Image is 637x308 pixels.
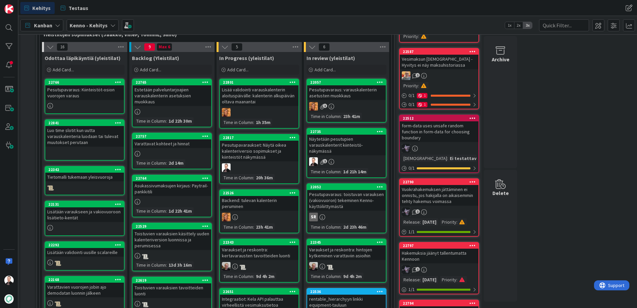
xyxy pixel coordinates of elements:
div: 22619 [136,278,211,283]
span: Backlog (Yleistilat) [132,55,179,61]
img: LM [402,265,410,274]
div: 22801 [220,79,299,85]
a: 22526Backend: tulevan kalenterin peruminenTLTime in Column:23h 41m [219,189,299,233]
a: 22766Pesutupavaraus: Kiinteistöt-osion vuorojen varaus [45,79,125,114]
img: TL [222,108,231,117]
div: 1d 21h 14m [341,168,368,175]
div: 22765 [133,79,211,85]
span: Add Card... [53,67,74,73]
div: 22052 [310,185,386,189]
span: : [418,33,419,40]
div: 22292Lisätään validointi uusille scalareille [45,242,124,257]
div: 22801 [223,80,299,85]
div: 22292 [48,243,124,247]
div: 23h 41m [341,113,362,120]
div: 22052Pesutupavaraus: toistuvan varauksen (vakiovuoron) tekeminen Kenno-käyttöliittymästä [307,184,386,211]
a: 22587Vesimaksun [DEMOGRAPHIC_DATA] - Hyvitys ei näy maksuhistoriassaBNPriority:0/110/11 [399,48,479,109]
div: 22131Lisätään varaukseen ja vakiovuoroon lisätieto-kentät [45,201,124,222]
img: JH [222,262,231,271]
div: 22841Luo time slotit kun uutta varauskalenteria luodaan tai tulevat muutokset perutaan [45,120,124,147]
div: Delete [492,189,509,197]
div: SR [307,213,386,221]
div: 22797 [403,243,478,248]
div: [DATE] [421,218,438,226]
div: 1d 22h 30m [167,117,194,125]
span: 9 [144,43,155,51]
a: 22757Varattavat kohteet ja hinnatTime in Column:2d 14m [132,133,212,169]
div: Hakemuksia jäänyt tallentumatta Kennoon [400,249,478,263]
a: Testaus [57,2,92,14]
div: 22057 [307,79,386,85]
img: TL [309,102,318,111]
span: 1 [323,159,327,163]
a: 22817Pesutupavaraukset: Näytä oikea kalenteriversio sopimukset ja kiinteistöt näkymässäVPTime in ... [219,134,299,184]
div: 1/1 [400,285,478,294]
div: Pesutupavaraus: Kiinteistöt-osion vuorojen varaus [45,85,124,100]
div: 22526Backend: tulevan kalenterin peruminen [220,190,299,211]
span: : [253,273,254,280]
span: Odottaa läpikäyntiä (yleistilat) [45,55,121,61]
span: Kanban [34,21,52,29]
div: 13d 3h 16m [167,261,194,269]
div: 22536 [307,289,386,295]
div: Priority [440,218,456,226]
div: Time in Column [222,174,253,181]
div: Time in Column [309,223,340,231]
div: 22765Estetään palveluntarjoajien varauskalenterin asetuksien muokkaus [133,79,211,106]
div: VP [220,163,299,172]
div: 22342 [45,167,124,173]
input: Quick Filter... [539,19,589,31]
div: 22512 [403,116,478,121]
div: Pesutupavaraus: toistuvan varauksen (vakiovuoron) tekeminen Kenno-käyttöliittymästä [307,190,386,211]
div: Time in Column [222,223,253,231]
div: JH [307,262,386,271]
div: 22735Näytetään pesutupien varauskalenterit kiinteistö-näkymässä [307,129,386,155]
span: : [166,261,167,269]
span: 1 / 1 [408,286,415,293]
div: 22131 [45,201,124,207]
div: 22168 [45,277,124,283]
a: 22292Lisätään validointi uusille scalareille [45,241,125,271]
div: 22619Toistuvien varauksien tavoitteiden luonti [133,277,211,298]
div: Priority [402,33,418,40]
div: Time in Column [135,159,166,167]
span: 16 [57,43,68,51]
div: [DATE] [421,276,438,283]
a: 22801Lisää validointi varauskalenterin aloituspäivälle: kalenterin alkupäivän oltava maanantaiTLT... [219,79,299,129]
div: 22345Varaukset ja reskontra: hintojen kytkeminen varattaviin asioihin [307,239,386,260]
div: 22841 [48,121,124,125]
div: 22529 [136,224,211,229]
div: 22801Lisää validointi varauskalenterin aloituspäivälle: kalenterin alkupäivän oltava maanantai [220,79,299,106]
div: Asukassivumaksujen kirjaus: Paytrail-pankkitili [133,181,211,196]
a: 22797Hakemuksia jäänyt tallentumatta KennoonLMRelease:[DATE]Priority:1/1 [399,242,479,294]
span: 0 / 1 [408,92,415,99]
div: 22797Hakemuksia jäänyt tallentumatta Kennoon [400,243,478,263]
span: : [420,218,421,226]
span: Testaus [69,4,88,12]
span: : [166,159,167,167]
a: 22342Tietomalli tukemaan yleisvuoroja [45,166,125,195]
div: 22766Pesutupavaraus: Kiinteistöt-osion vuorojen varaus [45,79,124,100]
div: Pesutupavaraukset: Näytä oikea kalenteriversio sopimukset ja kiinteistöt näkymässä [220,141,299,161]
span: : [456,218,457,226]
div: Time in Column [135,261,166,269]
div: 22343 [220,239,299,245]
span: : [456,276,457,283]
div: 22292 [45,242,124,248]
div: 1 [417,93,427,98]
a: 22057Pesutupavaraus: varauskalenterin asetusten muokkausTLTime in Column:23h 41m [307,79,386,123]
a: 22131Lisätään varaukseen ja vakiovuoroon lisätieto-kentät [45,201,125,236]
div: 22817 [223,135,299,140]
span: : [420,276,421,283]
div: Archive [492,55,509,63]
div: Time in Column [309,113,340,120]
div: Max 6 [159,45,170,49]
div: Pesutupavaraus: varauskalenterin asetusten muokkaus [307,85,386,100]
div: 23h 41m [254,223,275,231]
span: : [166,207,167,215]
div: Tietomalli tukemaan yleisvuoroja [45,173,124,181]
div: Varattavien vuorojen jobin ajo demodatan luonnin jälkeen [45,283,124,297]
div: 22345 [307,239,386,245]
span: Add Card... [315,67,336,73]
div: Release [402,276,420,283]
